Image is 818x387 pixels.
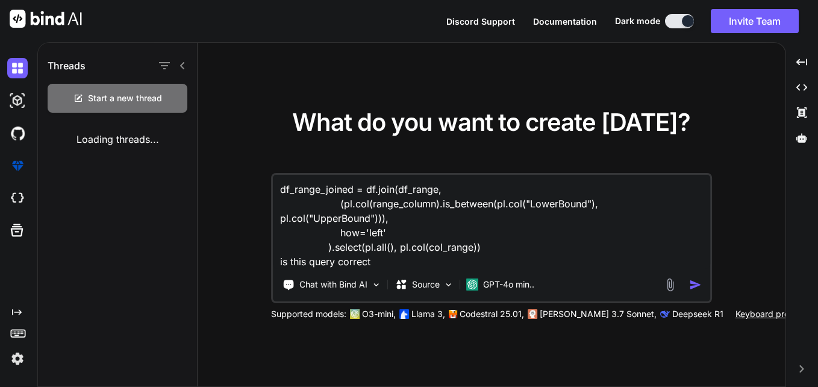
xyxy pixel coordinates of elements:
[446,15,515,28] button: Discord Support
[7,348,28,369] img: settings
[540,308,657,320] p: [PERSON_NAME] 3.7 Sonnet,
[7,188,28,209] img: cloudideIcon
[663,278,677,292] img: attachment
[533,16,597,27] span: Documentation
[483,278,534,291] p: GPT-4o min..
[528,309,537,319] img: claude
[7,58,28,78] img: darkChat
[362,308,396,320] p: O3-mini,
[460,308,524,320] p: Codestral 25.01,
[10,10,82,28] img: Bind AI
[412,278,440,291] p: Source
[299,278,367,291] p: Chat with Bind AI
[7,123,28,143] img: githubDark
[399,309,409,319] img: Llama2
[273,175,710,269] textarea: df_range_joined = df.join(df_range, (pl.col(range_column).is_between(pl.col("LowerBound"), pl.col...
[449,310,457,318] img: Mistral-AI
[38,122,197,156] div: Loading threads...
[7,156,28,176] img: premium
[533,15,597,28] button: Documentation
[660,309,670,319] img: claude
[466,278,478,291] img: GPT-4o mini
[443,280,454,290] img: Pick Models
[711,9,799,33] button: Invite Team
[411,308,445,320] p: Llama 3,
[672,308,723,320] p: Deepseek R1
[371,280,381,290] img: Pick Tools
[446,16,515,27] span: Discord Support
[7,90,28,111] img: darkAi-studio
[689,278,702,291] img: icon
[271,308,346,320] p: Supported models:
[615,15,660,27] span: Dark mode
[292,107,690,137] span: What do you want to create [DATE]?
[350,309,360,319] img: GPT-4
[48,58,86,73] h1: Threads
[88,92,162,104] span: Start a new thread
